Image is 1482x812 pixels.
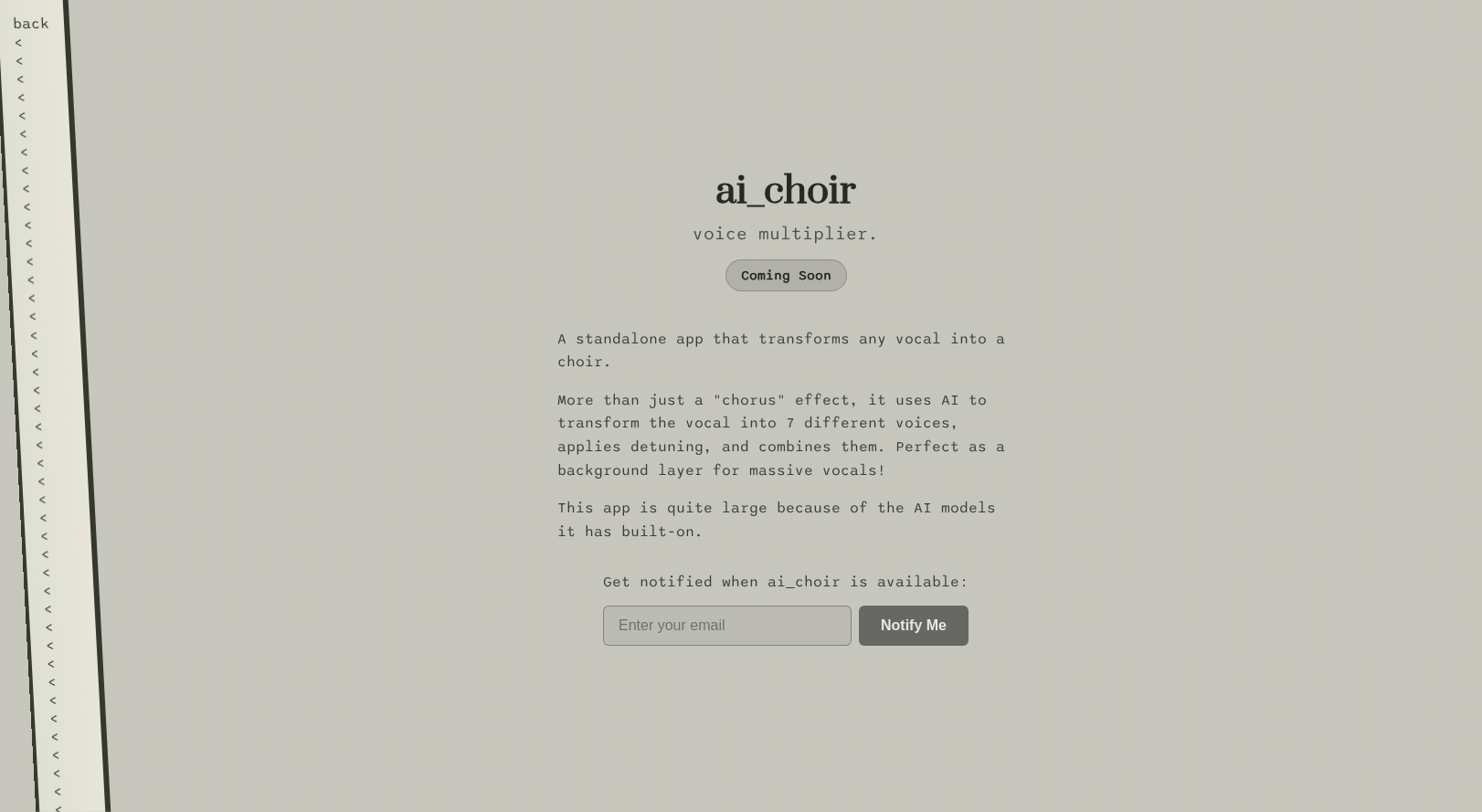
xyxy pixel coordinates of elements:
[35,435,72,453] div: <
[24,234,61,252] div: <
[17,106,55,124] div: <
[18,124,56,142] div: <
[557,223,1014,245] h3: voice multiplier.
[37,490,75,508] div: <
[603,606,852,646] input: Enter your email
[26,270,63,289] div: <
[32,380,69,398] div: <
[557,166,1014,216] h2: ai_choir
[41,563,79,581] div: <
[26,289,64,307] div: <
[34,417,71,435] div: <
[42,581,79,599] div: <
[27,307,65,325] div: <
[557,328,1014,374] p: A standalone app that transforms any vocal into a choir.
[19,142,57,161] div: <
[859,606,969,646] button: Notify Me
[21,179,58,197] div: <
[43,599,80,617] div: <
[48,691,85,709] div: <
[22,197,59,216] div: <
[25,252,62,270] div: <
[13,15,50,33] div: back
[20,161,58,179] div: <
[39,526,77,544] div: <
[45,636,82,654] div: <
[46,654,83,672] div: <
[14,33,51,51] div: <
[16,69,53,88] div: <
[40,544,78,563] div: <
[33,398,70,417] div: <
[36,453,73,471] div: <
[48,709,86,727] div: <
[557,389,1014,482] p: More than just a "chorus" effect, it uses AI to transform the vocal into 7 different voices, appl...
[44,617,81,636] div: <
[557,497,1014,543] p: This app is quite large because of the AI models it has built-on.
[23,216,60,234] div: <
[37,471,74,490] div: <
[30,362,68,380] div: <
[49,727,87,745] div: <
[52,764,90,782] div: <
[16,88,54,106] div: <
[557,573,1014,591] p: Get notified when ai_choir is available:
[53,782,90,800] div: <
[28,325,66,343] div: <
[15,51,52,69] div: <
[725,259,847,291] div: Coming Soon
[29,343,67,362] div: <
[50,745,88,764] div: <
[47,672,84,691] div: <
[38,508,76,526] div: <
